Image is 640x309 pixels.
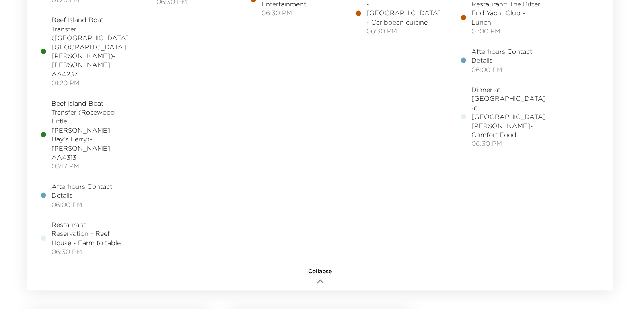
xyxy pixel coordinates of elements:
span: 03:17 PM [51,162,122,170]
span: Collapse [308,268,332,276]
span: 06:30 PM [471,139,546,148]
span: 01:20 PM [51,78,129,87]
span: Beef Island Boat Transfer (Rosewood Little [PERSON_NAME] Bay's Ferry)-[PERSON_NAME] AA4313 [51,99,122,162]
span: Afterhours Contact Details [471,47,542,65]
span: Beef Island Boat Transfer ([GEOGRAPHIC_DATA] [GEOGRAPHIC_DATA][PERSON_NAME])-[PERSON_NAME] AA4237 [51,15,129,78]
span: 06:30 PM [261,8,332,17]
span: 06:30 PM [366,27,441,35]
span: Restaurant Reservation - Reef House - Farm to table [51,220,122,247]
span: 06:00 PM [471,65,542,74]
span: Afterhours Contact Details [51,182,122,200]
span: Dinner at [GEOGRAPHIC_DATA] at [GEOGRAPHIC_DATA][PERSON_NAME]- Comfort Food [471,85,546,139]
span: 06:30 PM [51,247,122,256]
button: Collapse [300,268,340,286]
span: 06:00 PM [51,200,122,209]
span: 01:00 PM [471,27,542,35]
